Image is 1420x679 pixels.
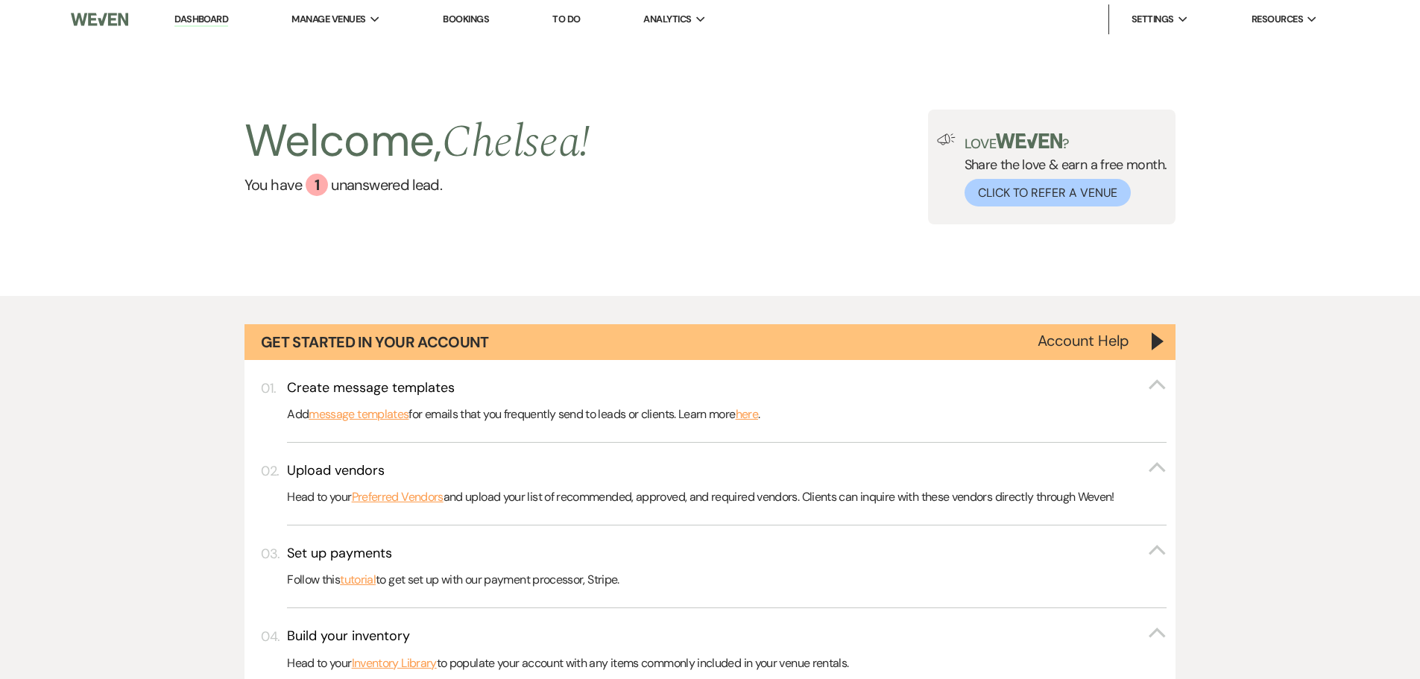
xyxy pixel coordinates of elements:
[261,332,489,353] h1: Get Started in Your Account
[1252,12,1303,27] span: Resources
[287,544,1167,563] button: Set up payments
[287,379,1167,397] button: Create message templates
[287,627,410,645] h3: Build your inventory
[996,133,1062,148] img: weven-logo-green.svg
[244,110,590,174] h2: Welcome,
[287,379,455,397] h3: Create message templates
[956,133,1167,206] div: Share the love & earn a free month.
[309,405,408,424] a: message templates
[352,487,444,507] a: Preferred Vendors
[965,179,1131,206] button: Click to Refer a Venue
[443,13,489,25] a: Bookings
[352,654,437,673] a: Inventory Library
[287,461,385,480] h3: Upload vendors
[291,12,365,27] span: Manage Venues
[937,133,956,145] img: loud-speaker-illustration.svg
[306,174,328,196] div: 1
[287,461,1167,480] button: Upload vendors
[736,405,758,424] a: here
[287,654,1167,673] p: Head to your to populate your account with any items commonly included in your venue rentals.
[965,133,1167,151] p: Love ?
[442,108,590,177] span: Chelsea !
[287,570,1167,590] p: Follow this to get set up with our payment processor, Stripe.
[340,570,376,590] a: tutorial
[552,13,580,25] a: To Do
[71,4,127,35] img: Weven Logo
[643,12,691,27] span: Analytics
[1038,333,1129,348] button: Account Help
[287,405,1167,424] p: Add for emails that you frequently send to leads or clients. Learn more .
[174,13,228,27] a: Dashboard
[287,627,1167,645] button: Build your inventory
[287,544,392,563] h3: Set up payments
[287,487,1167,507] p: Head to your and upload your list of recommended, approved, and required vendors. Clients can inq...
[1132,12,1174,27] span: Settings
[244,174,590,196] a: You have 1 unanswered lead.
